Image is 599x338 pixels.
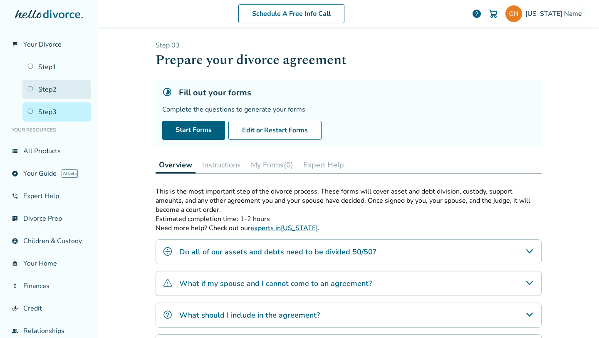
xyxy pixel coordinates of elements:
div: What if my spouse and I cannot come to an agreement? [156,271,542,296]
a: account_childChildren & Custody [7,231,91,251]
a: exploreYour GuideAI beta [7,164,91,183]
li: Your Resources [7,122,91,138]
a: garage_homeYour Home [7,254,91,273]
span: flag_2 [12,41,18,48]
img: What should I include in the agreement? [163,310,173,320]
a: experts in[US_STATE] [250,224,318,233]
button: Edit or Restart Forms [228,121,322,140]
a: help [472,9,482,19]
span: Your Divorce [23,40,62,49]
a: Step3 [22,102,91,122]
p: Estimated completion time: 1-2 hours [156,214,542,224]
a: Step1 [22,57,91,77]
h4: Do all of our assets and debts need to be divided 50/50? [179,246,376,257]
img: hellodivorcestatestest+2@gmail.com [505,5,522,22]
a: finance_modeCredit [7,299,91,318]
a: phone_in_talkExpert Help [7,186,91,206]
a: flag_2Your Divorce [7,35,91,54]
span: garage_home [12,260,18,267]
span: attach_money [12,283,18,289]
div: Complete the questions to generate your forms [162,105,535,114]
a: Schedule A Free Info Call [238,4,344,23]
span: explore [12,170,18,177]
h4: What if my spouse and I cannot come to an agreement? [179,278,372,289]
button: Expert Help [300,157,347,173]
div: What should I include in the agreement? [156,303,542,328]
img: Do all of our assets and debts need to be divided 50/50? [163,246,173,256]
p: This is the most important step of the divorce process. These forms will cover asset and debt div... [156,187,542,214]
span: group [12,328,18,334]
span: [US_STATE] Name [525,9,585,18]
h4: What should I include in the agreement? [179,310,320,321]
a: attach_moneyFinances [7,276,91,296]
span: finance_mode [12,305,18,312]
iframe: Chat Widget [557,298,599,338]
span: account_child [12,238,18,244]
img: What if my spouse and I cannot come to an agreement? [163,278,173,288]
span: list_alt_check [12,215,18,222]
p: Need more help? Check out our . [156,224,542,233]
p: Step 0 3 [156,41,542,50]
button: Overview [156,157,196,174]
span: view_list [12,148,18,154]
a: view_listAll Products [7,142,91,161]
button: My Forms(0) [248,157,297,173]
div: Do all of our assets and debts need to be divided 50/50? [156,239,542,264]
img: Cart [488,9,498,19]
a: Start Forms [162,121,225,140]
h1: Prepare your divorce agreement [156,50,542,70]
span: phone_in_talk [12,193,18,199]
h5: Fill out your forms [179,87,251,98]
a: list_alt_checkDivorce Prep [7,209,91,228]
a: Step2 [22,80,91,99]
button: Instructions [199,157,244,173]
span: AI beta [62,169,78,178]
